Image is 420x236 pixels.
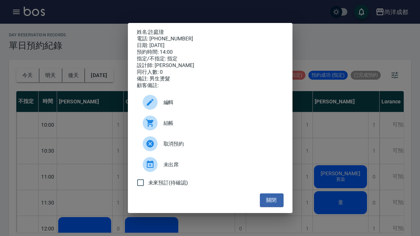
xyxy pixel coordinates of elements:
[148,29,164,35] a: 許庭瑋
[137,82,284,89] div: 顧客備註:
[137,113,284,133] a: 結帳
[137,133,284,154] div: 取消預約
[137,76,284,82] div: 備註: 男生燙髮
[137,62,284,69] div: 設計師: [PERSON_NAME]
[163,119,278,127] span: 結帳
[137,69,284,76] div: 同行人數: 0
[137,49,284,56] div: 預約時間: 14:00
[137,92,284,113] div: 編輯
[137,56,284,62] div: 指定/不指定: 指定
[137,29,284,36] p: 姓名:
[137,42,284,49] div: 日期: [DATE]
[137,36,284,42] div: 電話: [PHONE_NUMBER]
[148,179,188,187] span: 未來預訂(待確認)
[163,99,278,106] span: 編輯
[163,161,278,169] span: 未出席
[260,193,284,207] button: 關閉
[137,154,284,175] div: 未出席
[163,140,278,148] span: 取消預約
